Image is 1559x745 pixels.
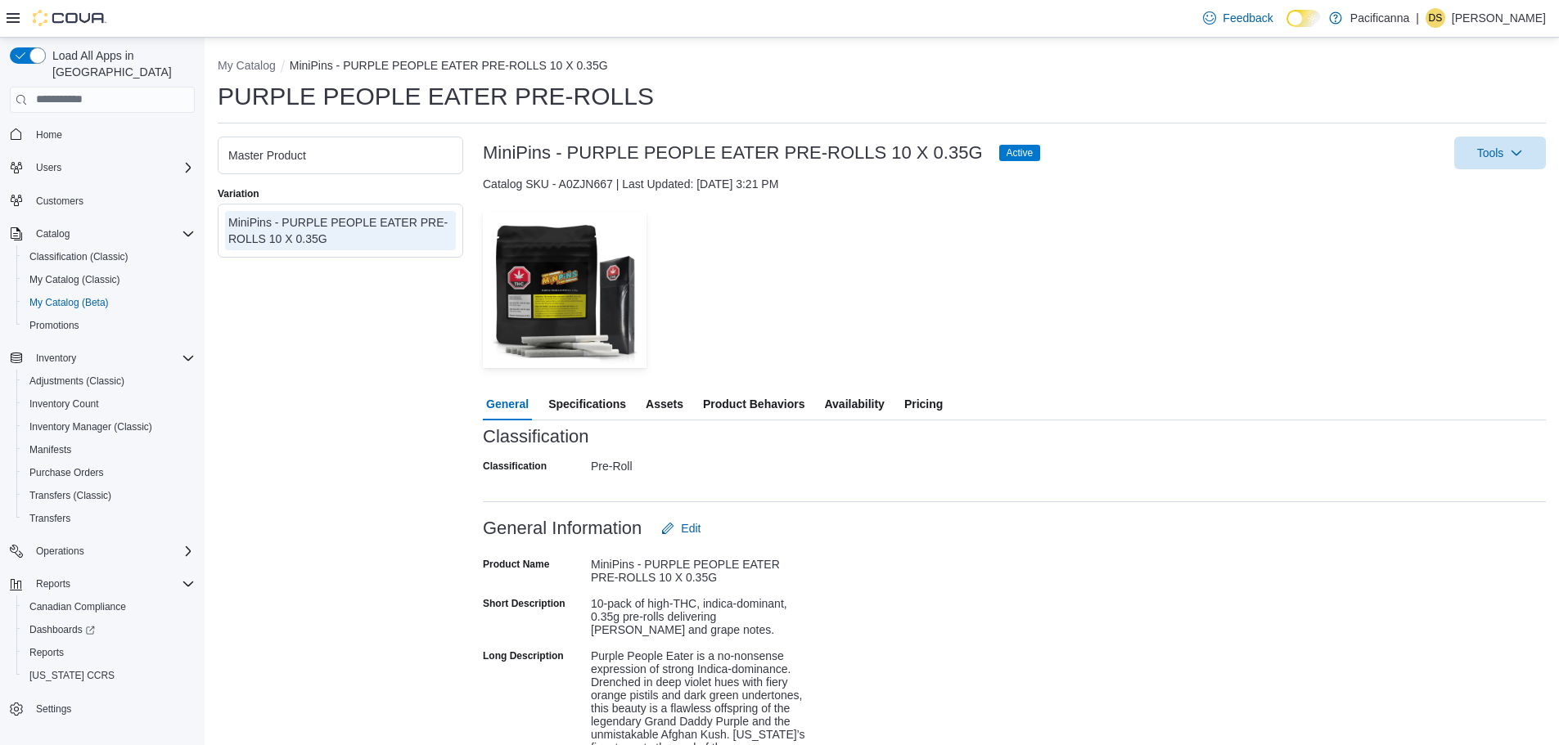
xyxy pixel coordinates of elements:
span: Reports [29,646,64,659]
span: Active [999,145,1041,161]
nav: An example of EuiBreadcrumbs [218,57,1546,77]
a: Adjustments (Classic) [23,371,131,391]
span: Assets [646,388,683,420]
span: Inventory [29,348,195,368]
span: Dashboards [29,623,95,636]
button: Catalog [29,224,76,244]
span: Classification (Classic) [23,247,195,267]
button: Tools [1454,137,1546,169]
span: Transfers (Classic) [29,489,111,502]
span: Customers [29,191,195,211]
button: Users [3,156,201,179]
a: Purchase Orders [23,463,110,482]
h3: Classification [483,427,589,447]
a: Dashboards [16,618,201,641]
button: Operations [3,540,201,563]
p: Pacificanna [1350,8,1409,28]
span: Dark Mode [1286,27,1287,28]
button: Edit [655,512,707,545]
button: Classification (Classic) [16,245,201,268]
button: Inventory [3,347,201,370]
div: MiniPins - PURPLE PEOPLE EATER PRE-ROLLS 10 X 0.35G [591,551,810,584]
button: Adjustments (Classic) [16,370,201,393]
span: Washington CCRS [23,666,195,685]
span: Product Behaviors [703,388,804,420]
img: Cova [33,10,106,26]
button: Inventory Manager (Classic) [16,415,201,438]
span: Home [36,128,62,141]
span: My Catalog (Classic) [23,270,195,289]
a: Canadian Compliance [23,597,133,617]
span: Inventory [36,352,76,365]
button: Promotions [16,314,201,337]
a: Dashboards [23,620,101,640]
a: Home [29,125,69,145]
span: Transfers [29,512,70,525]
span: Operations [29,541,195,561]
button: Transfers [16,507,201,530]
a: Transfers [23,509,77,528]
span: Reports [29,574,195,594]
span: Customers [36,195,83,208]
div: Darren Saunders [1426,8,1445,28]
a: Feedback [1196,2,1279,34]
label: Product Name [483,558,549,571]
button: My Catalog (Classic) [16,268,201,291]
span: Adjustments (Classic) [23,371,195,391]
a: Classification (Classic) [23,247,135,267]
a: Customers [29,191,90,211]
h3: MiniPins - PURPLE PEOPLE EATER PRE-ROLLS 10 X 0.35G [483,143,983,163]
button: Inventory Count [16,393,201,415]
span: Operations [36,545,84,558]
button: Inventory [29,348,83,368]
label: Variation [218,187,259,200]
span: Canadian Compliance [29,600,126,613]
label: Short Description [483,597,565,610]
span: Reports [36,577,70,590]
span: Catalog [36,227,70,240]
input: Dark Mode [1286,10,1321,27]
div: Catalog SKU - A0ZJN667 | Last Updated: [DATE] 3:21 PM [483,176,1546,192]
span: Manifests [23,440,195,460]
span: Inventory Count [23,394,195,414]
button: Users [29,158,68,177]
button: [US_STATE] CCRS [16,664,201,687]
span: Availability [824,388,884,420]
span: Promotions [23,316,195,335]
a: Promotions [23,316,86,335]
span: Canadian Compliance [23,597,195,617]
img: Image for MiniPins - PURPLE PEOPLE EATER PRE-ROLLS 10 X 0.35G [483,212,647,369]
a: Settings [29,699,78,719]
a: Manifests [23,440,78,460]
a: My Catalog (Beta) [23,293,115,312]
button: Purchase Orders [16,461,201,484]
span: Transfers [23,509,195,528]
span: Transfers (Classic) [23,486,195,505]
button: Settings [3,697,201,720]
span: Active [1007,146,1034,160]
button: Canadian Compliance [16,595,201,618]
span: Users [29,158,195,177]
button: My Catalog [218,59,276,72]
button: My Catalog (Beta) [16,291,201,314]
h3: General Information [483,518,642,538]
button: Transfers (Classic) [16,484,201,507]
span: Manifests [29,443,71,456]
span: Feedback [1223,10,1273,26]
a: Transfers (Classic) [23,486,118,505]
span: Purchase Orders [23,463,195,482]
span: Inventory Manager (Classic) [29,420,152,433]
a: My Catalog (Classic) [23,270,127,289]
h1: PURPLE PEOPLE EATER PRE-ROLLS [218,80,654,113]
button: Operations [29,541,91,561]
span: Inventory Count [29,397,99,411]
button: Reports [29,574,77,594]
div: Pre-Roll [591,453,810,473]
span: Settings [29,698,195,719]
span: Edit [681,520,701,536]
div: 10-pack of high-THC, indica-dominant, 0.35g pre-rolls delivering [PERSON_NAME] and grape notes. [591,590,810,636]
span: Dashboards [23,620,195,640]
span: General [486,388,529,420]
span: My Catalog (Beta) [23,293,195,312]
p: | [1416,8,1419,28]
